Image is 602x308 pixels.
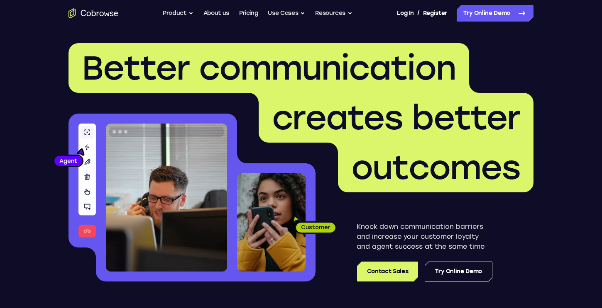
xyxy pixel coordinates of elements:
[315,5,352,22] button: Resources
[423,5,447,22] a: Register
[457,5,533,22] a: Try Online Demo
[106,124,227,272] img: A customer support agent talking on the phone
[357,222,492,252] p: Knock down communication barriers and increase your customer loyalty and agent success at the sam...
[272,98,520,138] span: creates better
[425,262,492,281] a: Try Online Demo
[351,148,520,187] span: outcomes
[239,5,258,22] a: Pricing
[237,173,306,272] img: A customer holding their phone
[203,5,229,22] a: About us
[268,5,305,22] button: Use Cases
[163,5,193,22] button: Product
[397,5,414,22] a: Log In
[417,8,420,18] span: /
[357,262,418,281] a: Contact Sales
[82,48,456,88] span: Better communication
[69,8,118,18] a: Go to the home page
